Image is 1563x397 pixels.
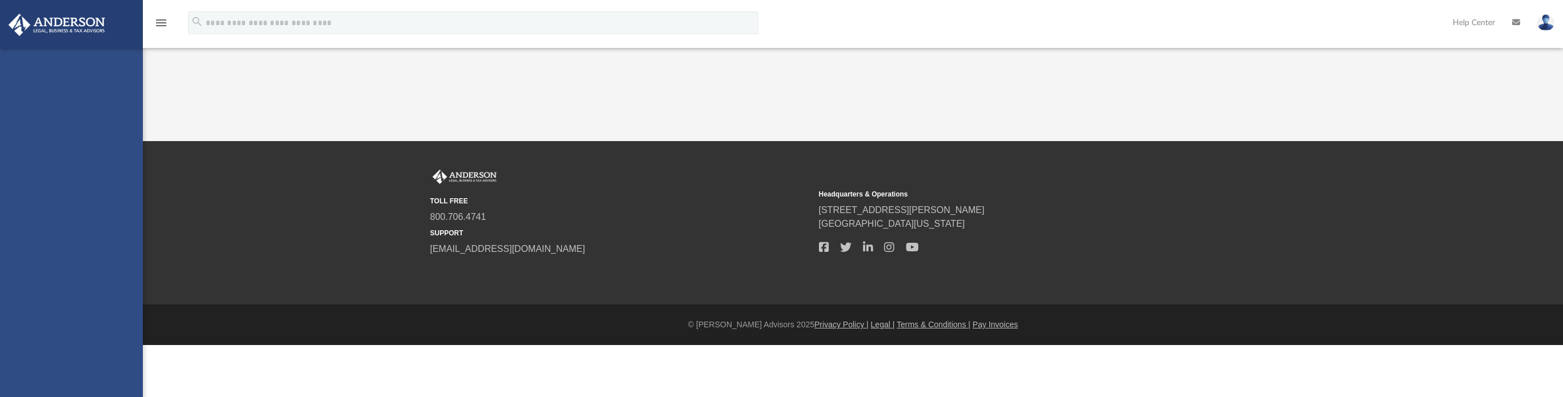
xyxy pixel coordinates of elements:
[819,189,1200,199] small: Headquarters & Operations
[430,196,811,206] small: TOLL FREE
[871,320,895,329] a: Legal |
[430,212,486,222] a: 800.706.4741
[973,320,1018,329] a: Pay Invoices
[814,320,869,329] a: Privacy Policy |
[430,228,811,238] small: SUPPORT
[430,170,499,185] img: Anderson Advisors Platinum Portal
[1537,14,1554,31] img: User Pic
[143,319,1563,331] div: © [PERSON_NAME] Advisors 2025
[897,320,970,329] a: Terms & Conditions |
[154,16,168,30] i: menu
[154,22,168,30] a: menu
[819,205,985,215] a: [STREET_ADDRESS][PERSON_NAME]
[191,15,203,28] i: search
[430,244,585,254] a: [EMAIL_ADDRESS][DOMAIN_NAME]
[5,14,109,36] img: Anderson Advisors Platinum Portal
[819,219,965,228] a: [GEOGRAPHIC_DATA][US_STATE]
